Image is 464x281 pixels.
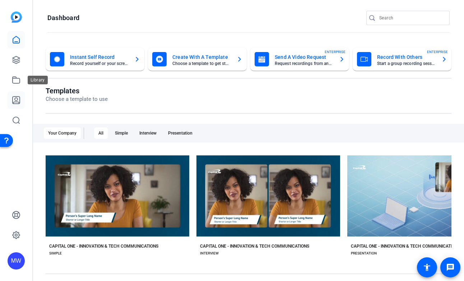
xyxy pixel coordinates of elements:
div: Interview [135,127,161,139]
div: Simple [111,127,132,139]
div: INTERVIEW [200,250,219,256]
div: All [94,127,108,139]
img: blue-gradient.svg [11,11,22,23]
div: CAPITAL ONE - INNOVATION & TECH COMMUNICATIONS [49,243,158,249]
button: Create With A TemplateChoose a template to get started [148,48,247,71]
span: ENTERPRISE [325,49,345,55]
mat-card-title: Instant Self Record [70,53,129,61]
mat-card-title: Create With A Template [172,53,231,61]
button: Send A Video RequestRequest recordings from anyone, anywhereENTERPRISE [250,48,349,71]
mat-icon: message [446,263,455,272]
div: SIMPLE [49,250,62,256]
div: Your Company [44,127,81,139]
div: MW [8,252,25,270]
div: CAPITAL ONE - INNOVATION & TECH COMMUNICATIONS [351,243,460,249]
p: Choose a template to use [46,95,108,103]
mat-card-subtitle: Start a group recording session [377,61,436,66]
input: Search [379,14,444,22]
h1: Templates [46,86,108,95]
button: Record With OthersStart a group recording sessionENTERPRISE [353,48,451,71]
div: CAPITAL ONE - INNOVATION & TECH COMMUNICATIONS [200,243,309,249]
div: PRESENTATION [351,250,377,256]
div: Library [28,76,48,84]
h1: Dashboard [47,14,79,22]
mat-icon: accessibility [423,263,431,272]
span: ENTERPRISE [427,49,448,55]
mat-card-title: Record With Others [377,53,436,61]
button: Instant Self RecordRecord yourself or your screen [46,48,144,71]
div: Presentation [164,127,197,139]
mat-card-subtitle: Record yourself or your screen [70,61,129,66]
mat-card-subtitle: Choose a template to get started [172,61,231,66]
mat-card-title: Send A Video Request [275,53,333,61]
mat-card-subtitle: Request recordings from anyone, anywhere [275,61,333,66]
